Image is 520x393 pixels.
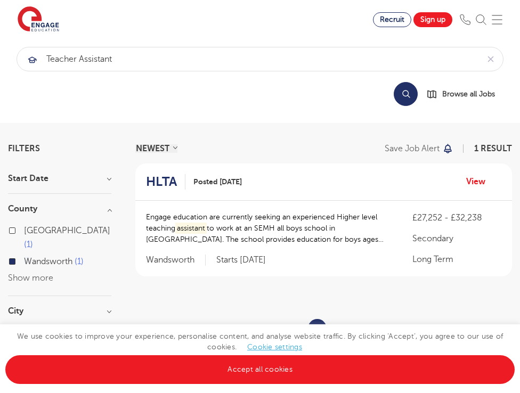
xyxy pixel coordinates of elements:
[466,175,493,189] a: View
[460,14,470,25] img: Phone
[476,14,486,25] img: Search
[373,12,411,27] a: Recruit
[385,144,440,153] p: Save job alert
[8,204,111,213] h3: County
[17,47,478,71] input: Submit
[216,255,266,266] p: Starts [DATE]
[146,174,177,190] h2: HLTA
[355,323,360,333] span: »
[413,12,452,27] a: Sign up
[75,257,84,266] span: 1
[442,88,495,100] span: Browse all Jobs
[24,257,72,266] span: Wandsworth
[492,14,502,25] img: Mobile Menu
[394,82,418,106] button: Search
[339,323,343,333] span: ›
[412,232,501,245] p: Secondary
[146,174,185,190] a: HLTA
[8,273,53,283] button: Show more
[146,255,206,266] span: Wandsworth
[380,15,404,23] span: Recruit
[8,144,40,153] span: Filters
[5,355,515,384] a: Accept all cookies
[193,176,242,187] span: Posted [DATE]
[5,332,515,373] span: We use cookies to improve your experience, personalise content, and analyse website traffic. By c...
[474,144,512,153] span: 1 result
[385,144,453,153] button: Save job alert
[247,343,302,351] a: Cookie settings
[412,253,501,266] p: Long Term
[18,6,59,33] img: Engage Education
[8,174,111,183] h3: Start Date
[24,226,110,235] span: [GEOGRAPHIC_DATA]
[8,307,111,315] h3: City
[315,321,319,335] a: 1
[478,47,503,71] button: Clear
[17,47,503,71] div: Submit
[24,226,31,233] input: [GEOGRAPHIC_DATA] 1
[426,88,503,100] a: Browse all Jobs
[412,211,501,224] p: £27,252 - £32,238
[275,323,280,333] span: «
[292,323,295,333] span: ‹
[175,223,207,234] mark: assistant
[24,240,33,249] span: 1
[24,257,31,264] input: Wandsworth 1
[146,211,391,245] p: Engage education are currently seeking an experienced Higher level teaching to work at an SEMH al...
